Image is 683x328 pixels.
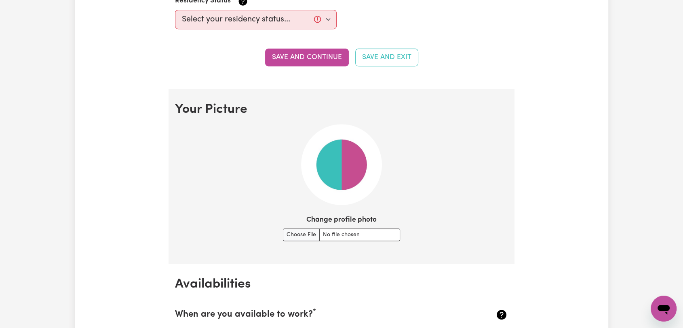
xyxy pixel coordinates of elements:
[301,124,382,205] img: Your default profile image
[175,309,453,320] h2: When are you available to work?
[306,215,377,225] label: Change profile photo
[175,102,508,117] h2: Your Picture
[265,49,349,66] button: Save and continue
[355,49,418,66] button: Save and Exit
[651,296,677,322] iframe: Button to launch messaging window
[175,277,508,292] h2: Availabilities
